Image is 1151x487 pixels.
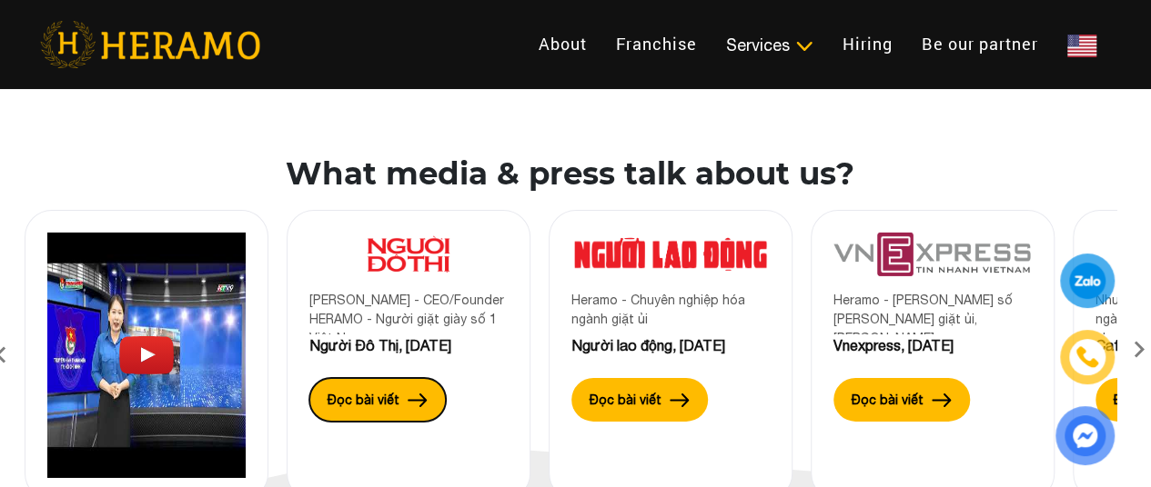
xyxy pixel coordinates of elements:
[571,334,770,356] div: Người lao động, [DATE]
[852,391,924,410] label: Đọc bài viết
[670,393,690,406] img: arrow
[828,25,907,64] a: Hiring
[601,25,712,64] a: Franchise
[9,155,1131,193] h2: What media & press talk about us?
[328,391,399,410] label: Đọc bài viết
[309,291,508,334] div: [PERSON_NAME] - CEO/Founder HERAMO - Người giặt giày số 1 Việt Nam
[40,21,260,68] img: heramo-logo.png
[590,391,661,410] label: Đọc bài viết
[47,233,246,478] img: Heramo introduction video
[907,25,1053,64] a: Be our partner
[571,233,770,276] img: 10.png
[833,233,1032,276] img: 9.png
[1061,331,1114,383] a: phone-icon
[726,33,813,57] div: Services
[309,334,508,356] div: Người Đô Thị, [DATE]
[524,25,601,64] a: About
[794,37,813,55] img: subToggleIcon
[833,334,1032,356] div: Vnexpress, [DATE]
[932,393,952,406] img: arrow
[571,291,770,334] div: Heramo - Chuyên nghiệp hóa ngành giặt ủi
[408,393,428,406] img: arrow
[833,291,1032,334] div: Heramo - [PERSON_NAME] số [PERSON_NAME] giặt ủi, [PERSON_NAME] [PERSON_NAME] đầu ở [GEOGRAPHIC_DATA]
[1076,346,1098,367] img: phone-icon
[309,233,508,276] img: 11.png
[119,336,174,374] img: Play Video
[1067,35,1096,57] img: Flag_of_US.png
